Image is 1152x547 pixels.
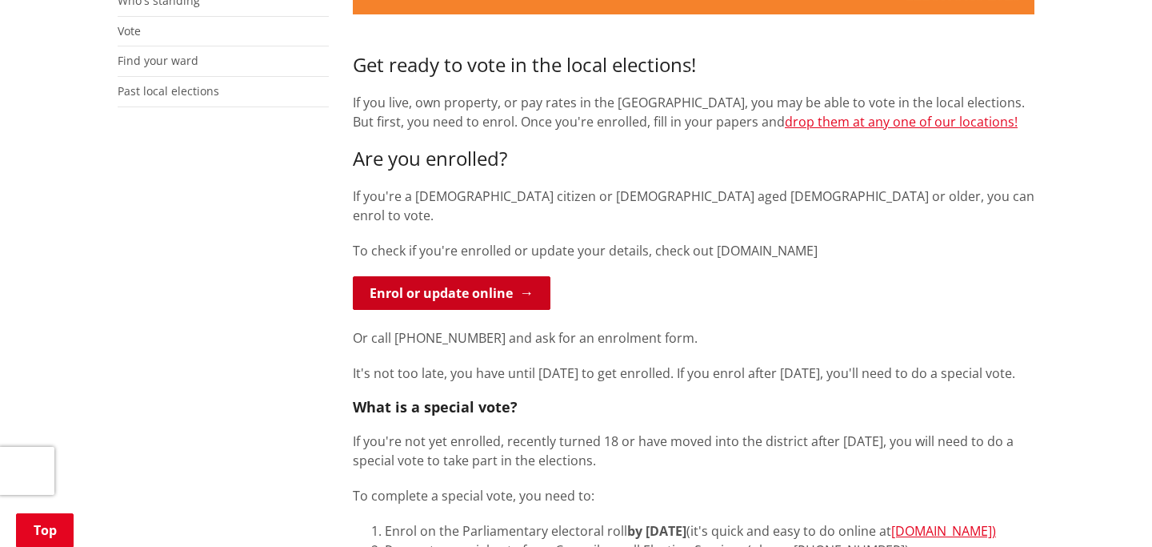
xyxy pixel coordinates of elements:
a: Vote [118,23,141,38]
p: Or call [PHONE_NUMBER] and ask for an enrolment form. [353,328,1034,348]
a: Past local elections [118,83,219,99]
h3: Get ready to vote in the local elections! [353,54,1034,77]
p: If you're a [DEMOGRAPHIC_DATA] citizen or [DEMOGRAPHIC_DATA] aged [DEMOGRAPHIC_DATA] or older, yo... [353,187,1034,225]
h3: Are you enrolled? [353,147,1034,171]
iframe: Messenger Launcher [1078,480,1136,537]
a: [DOMAIN_NAME]) [891,522,996,540]
a: Top [16,513,74,547]
a: drop them at any one of our locations! [785,113,1018,131]
strong: What is a special vote? [353,397,518,416]
a: Find your ward [118,53,198,68]
a: Enrol or update online [353,276,550,310]
p: If you live, own property, or pay rates in the [GEOGRAPHIC_DATA], you may be able to vote in the ... [353,93,1034,131]
p: To check if you're enrolled or update your details, check out [DOMAIN_NAME] [353,241,1034,260]
li: Enrol on the Parliamentary electoral roll (it's quick and easy to do online at [385,521,1034,541]
strong: by [DATE] [627,522,686,540]
p: It's not too late, you have until [DATE] to get enrolled. If you enrol after [DATE], you'll need ... [353,364,1034,383]
p: To complete a special vote, you need to: [353,486,1034,505]
p: If you're not yet enrolled, recently turned 18 or have moved into the district after [DATE], you ... [353,432,1034,470]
